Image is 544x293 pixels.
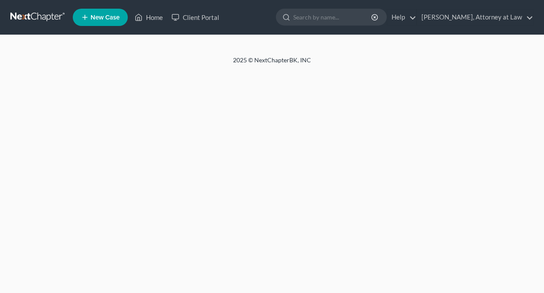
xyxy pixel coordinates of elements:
div: 2025 © NextChapterBK, INC [25,56,519,71]
a: Client Portal [167,10,223,25]
input: Search by name... [293,9,372,25]
a: Help [387,10,416,25]
a: Home [130,10,167,25]
a: [PERSON_NAME], Attorney at Law [417,10,533,25]
span: New Case [91,14,120,21]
